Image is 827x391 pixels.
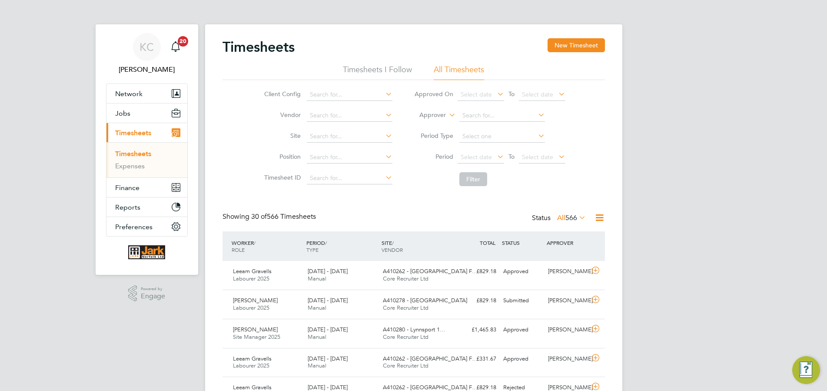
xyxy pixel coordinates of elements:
div: WORKER [229,235,305,257]
span: Network [115,90,143,98]
a: Go to home page [106,245,188,259]
label: Site [262,132,301,140]
a: Expenses [115,162,145,170]
span: TYPE [306,246,319,253]
span: A410280 - Lynnsport 1… [383,326,445,333]
label: Period Type [414,132,453,140]
span: A410262 - [GEOGRAPHIC_DATA] F… [383,384,478,391]
span: A410262 - [GEOGRAPHIC_DATA] F… [383,355,478,362]
span: A410278 - [GEOGRAPHIC_DATA] [383,297,467,304]
div: Timesheets [106,142,187,177]
button: Filter [459,172,487,186]
span: [DATE] - [DATE] [308,384,348,391]
div: [PERSON_NAME] [545,294,590,308]
span: Labourer 2025 [233,362,269,369]
div: APPROVER [545,235,590,251]
span: Manual [308,362,326,369]
span: To [506,88,517,100]
span: Select date [461,153,492,161]
span: A410262 - [GEOGRAPHIC_DATA] F… [383,267,478,275]
span: ROLE [232,246,245,253]
span: Manual [308,333,326,341]
a: Powered byEngage [128,285,165,302]
span: Manual [308,275,326,282]
label: All [557,214,586,222]
a: Timesheets [115,150,151,158]
div: Approved [500,264,545,279]
span: [DATE] - [DATE] [308,297,348,304]
input: Search for... [459,110,545,122]
div: [PERSON_NAME] [545,264,590,279]
span: Labourer 2025 [233,304,269,311]
div: £1,465.83 [455,323,500,337]
div: £829.18 [455,294,500,308]
div: Approved [500,352,545,366]
input: Search for... [307,172,392,184]
img: corerecruiter-logo-retina.png [128,245,165,259]
div: Showing [223,212,318,221]
button: Preferences [106,217,187,236]
div: £829.18 [455,264,500,279]
button: Jobs [106,104,187,123]
input: Search for... [307,130,392,143]
span: 566 [565,214,577,222]
label: Position [262,153,301,160]
label: Period [414,153,453,160]
span: Finance [115,184,139,192]
button: Timesheets [106,123,187,142]
button: Reports [106,197,187,217]
nav: Main navigation [96,24,198,275]
div: STATUS [500,235,545,251]
a: KC[PERSON_NAME] [106,33,188,75]
span: Powered by [141,285,165,293]
span: Select date [522,90,553,98]
span: Labourer 2025 [233,275,269,282]
span: VENDOR [382,246,403,253]
label: Timesheet ID [262,174,301,181]
button: Finance [106,178,187,197]
h2: Timesheets [223,38,295,56]
span: [DATE] - [DATE] [308,326,348,333]
span: Core Recruiter Ltd [383,304,428,311]
span: [DATE] - [DATE] [308,267,348,275]
button: Network [106,84,187,103]
span: Core Recruiter Ltd [383,362,428,369]
span: Preferences [115,223,153,231]
span: / [325,239,327,246]
span: Kelly Cartwright [106,64,188,75]
span: 566 Timesheets [251,212,316,221]
span: TOTAL [480,239,495,246]
label: Approver [407,111,446,120]
div: SITE [379,235,455,257]
label: Client Config [262,90,301,98]
span: Core Recruiter Ltd [383,275,428,282]
span: Timesheets [115,129,151,137]
div: [PERSON_NAME] [545,323,590,337]
span: / [254,239,256,246]
button: Engage Resource Center [792,356,820,384]
button: New Timesheet [548,38,605,52]
input: Search for... [307,89,392,101]
div: [PERSON_NAME] [545,352,590,366]
span: KC [139,41,154,53]
div: £331.67 [455,352,500,366]
span: / [392,239,394,246]
input: Search for... [307,110,392,122]
span: Manual [308,304,326,311]
li: Timesheets I Follow [343,64,412,80]
span: Site Manager 2025 [233,333,280,341]
span: Leeam Gravells [233,355,272,362]
a: 20 [167,33,184,61]
label: Vendor [262,111,301,119]
input: Select one [459,130,545,143]
span: [PERSON_NAME] [233,326,278,333]
span: Engage [141,293,165,300]
div: PERIOD [304,235,379,257]
div: Status [532,212,588,224]
span: [DATE] - [DATE] [308,355,348,362]
span: Leeam Gravells [233,267,272,275]
li: All Timesheets [434,64,484,80]
span: Jobs [115,109,130,117]
input: Search for... [307,151,392,164]
span: Leeam Gravells [233,384,272,391]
